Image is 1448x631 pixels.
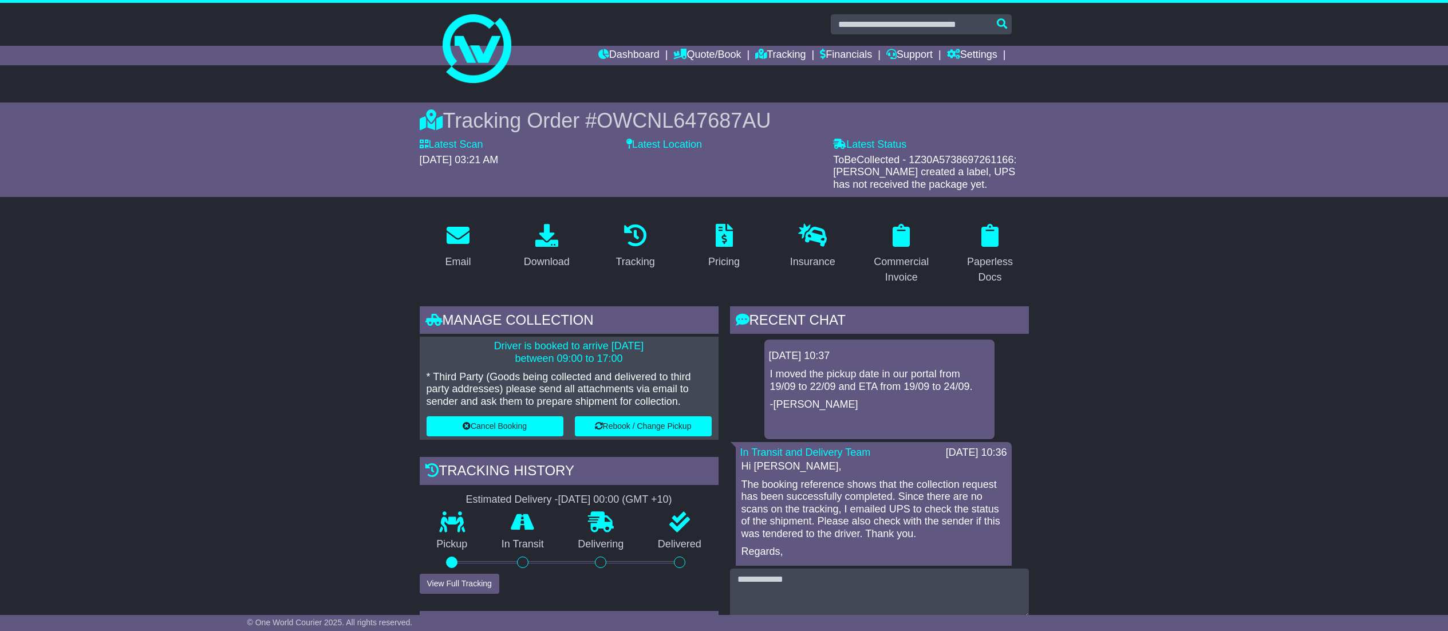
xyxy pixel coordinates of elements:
[790,254,835,270] div: Insurance
[770,368,989,393] p: I moved the pickup date in our portal from 19/09 to 22/09 and ETA from 19/09 to 24/09.
[741,546,1006,558] p: Regards,
[959,254,1021,285] div: Paperless Docs
[770,399,989,411] p: -[PERSON_NAME]
[755,46,806,65] a: Tracking
[420,108,1029,133] div: Tracking Order #
[427,371,712,408] p: * Third Party (Goods being collected and delivered to third party addresses) please send all atta...
[420,306,719,337] div: Manage collection
[575,416,712,436] button: Rebook / Change Pickup
[484,538,561,551] p: In Transit
[437,220,478,274] a: Email
[608,220,662,274] a: Tracking
[673,46,741,65] a: Quote/Book
[420,494,719,506] div: Estimated Delivery -
[616,254,654,270] div: Tracking
[947,46,997,65] a: Settings
[641,538,719,551] p: Delivered
[741,479,1006,541] p: The booking reference shows that the collection request has been successfully completed. Since th...
[741,564,1006,577] p: [PERSON_NAME]
[561,538,641,551] p: Delivering
[558,494,672,506] div: [DATE] 00:00 (GMT +10)
[741,460,1006,473] p: Hi [PERSON_NAME],
[598,46,660,65] a: Dashboard
[445,254,471,270] div: Email
[820,46,872,65] a: Financials
[870,254,933,285] div: Commercial Invoice
[420,139,483,151] label: Latest Scan
[420,538,485,551] p: Pickup
[946,447,1007,459] div: [DATE] 10:36
[516,220,577,274] a: Download
[952,220,1029,289] a: Paperless Docs
[886,46,933,65] a: Support
[783,220,843,274] a: Insurance
[420,574,499,594] button: View Full Tracking
[420,457,719,488] div: Tracking history
[833,154,1016,190] span: ToBeCollected - 1Z30A5738697261166: [PERSON_NAME] created a label, UPS has not received the packa...
[420,154,499,165] span: [DATE] 03:21 AM
[597,109,771,132] span: OWCNL647687AU
[833,139,906,151] label: Latest Status
[626,139,702,151] label: Latest Location
[708,254,740,270] div: Pricing
[247,618,413,627] span: © One World Courier 2025. All rights reserved.
[730,306,1029,337] div: RECENT CHAT
[863,220,940,289] a: Commercial Invoice
[427,340,712,365] p: Driver is booked to arrive [DATE] between 09:00 to 17:00
[740,447,871,458] a: In Transit and Delivery Team
[427,416,563,436] button: Cancel Booking
[524,254,570,270] div: Download
[769,350,990,362] div: [DATE] 10:37
[701,220,747,274] a: Pricing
